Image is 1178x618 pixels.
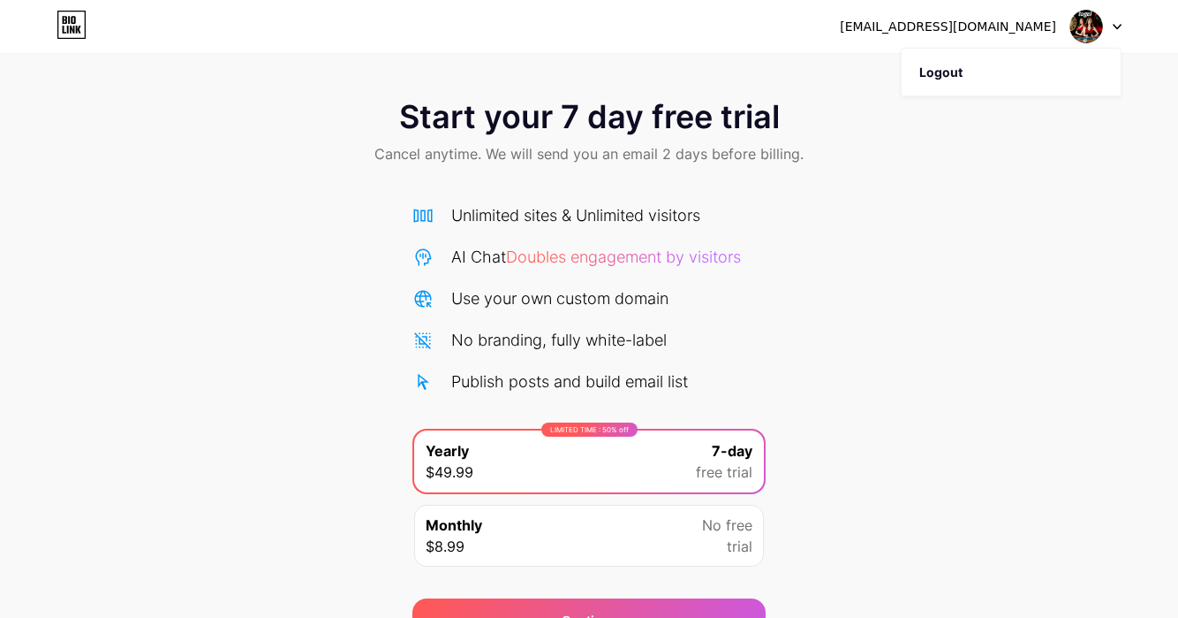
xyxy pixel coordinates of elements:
span: Doubles engagement by visitors [506,248,741,266]
div: Unlimited sites & Unlimited visitors [451,203,700,227]
span: Start your 7 day free trial [399,99,780,134]
div: Publish posts and build email list [451,370,688,393]
div: LIMITED TIME : 50% off [541,423,638,437]
span: trial [727,536,752,557]
li: Logout [902,49,1121,96]
span: 7-day [712,440,752,462]
span: $49.99 [426,462,473,483]
span: Yearly [426,440,469,462]
span: Monthly [426,515,482,536]
span: free trial [696,462,752,483]
span: No free [702,515,752,536]
div: AI Chat [451,245,741,269]
span: $8.99 [426,536,464,557]
div: [EMAIL_ADDRESS][DOMAIN_NAME] [840,18,1056,36]
div: No branding, fully white-label [451,328,667,352]
img: paktua [1069,10,1103,43]
span: Cancel anytime. We will send you an email 2 days before billing. [374,143,804,164]
div: Use your own custom domain [451,286,668,310]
